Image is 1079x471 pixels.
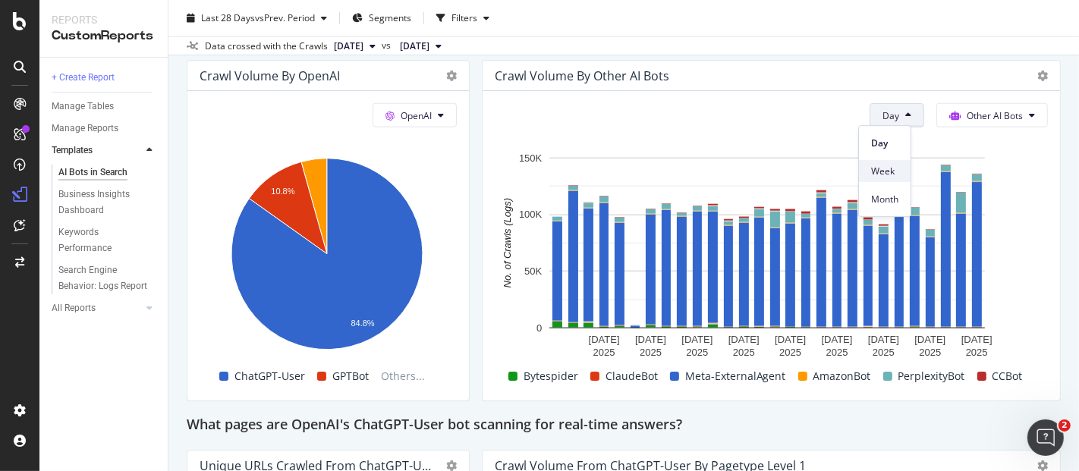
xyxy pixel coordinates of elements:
div: Crawl Volume by Other AI BotsDayOther AI BotsA chart.BytespiderClaudeBotMeta-ExternalAgentAmazonB... [482,60,1061,401]
span: Day [871,137,898,150]
a: Templates [52,143,142,159]
div: Business Insights Dashboard [58,187,146,218]
span: Segments [369,11,411,24]
text: [DATE] [915,334,946,345]
a: Manage Tables [52,99,157,115]
text: No. of Crawls (Logs) [502,199,513,288]
span: AmazonBot [813,367,871,385]
span: ClaudeBot [606,367,658,385]
text: 2025 [687,347,709,358]
text: [DATE] [682,334,713,345]
button: [DATE] [394,37,448,55]
a: Search Engine Behavior: Logs Report [58,262,157,294]
div: Templates [52,143,93,159]
span: 2025 Jul. 17th [400,39,429,53]
iframe: Intercom live chat [1027,419,1064,456]
text: [DATE] [589,334,620,345]
svg: A chart. [200,150,453,363]
text: 84.8% [351,319,374,328]
span: CCBot [992,367,1023,385]
div: All Reports [52,300,96,316]
text: 150K [519,152,543,164]
span: 2025 Aug. 20th [334,39,363,53]
div: Data crossed with the Crawls [205,39,328,53]
span: Bytespider [524,367,578,385]
a: + Create Report [52,70,157,86]
text: 2025 [593,347,615,358]
span: Month [871,193,898,206]
text: 0 [536,322,542,334]
span: ChatGPT-User [234,367,305,385]
div: What pages are OpenAI's ChatGPT-User bot scanning for real-time answers? [187,413,1061,438]
div: CustomReports [52,27,156,45]
text: [DATE] [635,334,666,345]
text: 2025 [780,347,802,358]
text: 2025 [640,347,662,358]
text: 2025 [920,347,942,358]
svg: A chart. [495,150,1040,363]
text: [DATE] [822,334,853,345]
button: Last 28 DaysvsPrev. Period [181,6,333,30]
span: GPTBot [332,367,369,385]
span: Week [871,165,898,178]
span: vs [382,39,394,52]
span: OpenAI [401,109,432,122]
div: Search Engine Behavior: Logs Report [58,262,148,294]
div: Crawl Volume by OpenAIOpenAIA chart.ChatGPT-UserGPTBotOthers... [187,60,470,401]
h2: What pages are OpenAI's ChatGPT-User bot scanning for real-time answers? [187,413,682,438]
span: Other AI Bots [967,109,1023,122]
a: Keywords Performance [58,225,157,256]
button: [DATE] [328,37,382,55]
div: Crawl Volume by Other AI Bots [495,68,669,83]
span: 2 [1059,419,1071,432]
text: [DATE] [961,334,992,345]
text: 100K [519,209,543,221]
a: All Reports [52,300,142,316]
text: 2025 [966,347,988,358]
button: Filters [430,6,495,30]
span: Last 28 Days [201,11,255,24]
div: + Create Report [52,70,115,86]
a: Business Insights Dashboard [58,187,157,218]
span: Others... [375,367,431,385]
text: [DATE] [728,334,760,345]
button: Other AI Bots [936,103,1048,127]
div: Manage Reports [52,121,118,137]
text: [DATE] [868,334,899,345]
button: OpenAI [373,103,457,127]
span: Day [882,109,899,122]
span: PerplexityBot [898,367,965,385]
div: Reports [52,12,156,27]
div: Filters [451,11,477,24]
button: Day [870,103,924,127]
text: 2025 [733,347,755,358]
div: AI Bots in Search [58,165,127,181]
a: AI Bots in Search [58,165,157,181]
text: 2025 [826,347,848,358]
span: vs Prev. Period [255,11,315,24]
div: Keywords Performance [58,225,143,256]
div: Crawl Volume by OpenAI [200,68,340,83]
text: [DATE] [775,334,807,345]
text: 10.8% [271,187,294,196]
a: Manage Reports [52,121,157,137]
button: Segments [346,6,417,30]
div: Manage Tables [52,99,114,115]
text: 2025 [873,347,895,358]
span: Meta-ExternalAgent [685,367,786,385]
text: 50K [525,266,543,278]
